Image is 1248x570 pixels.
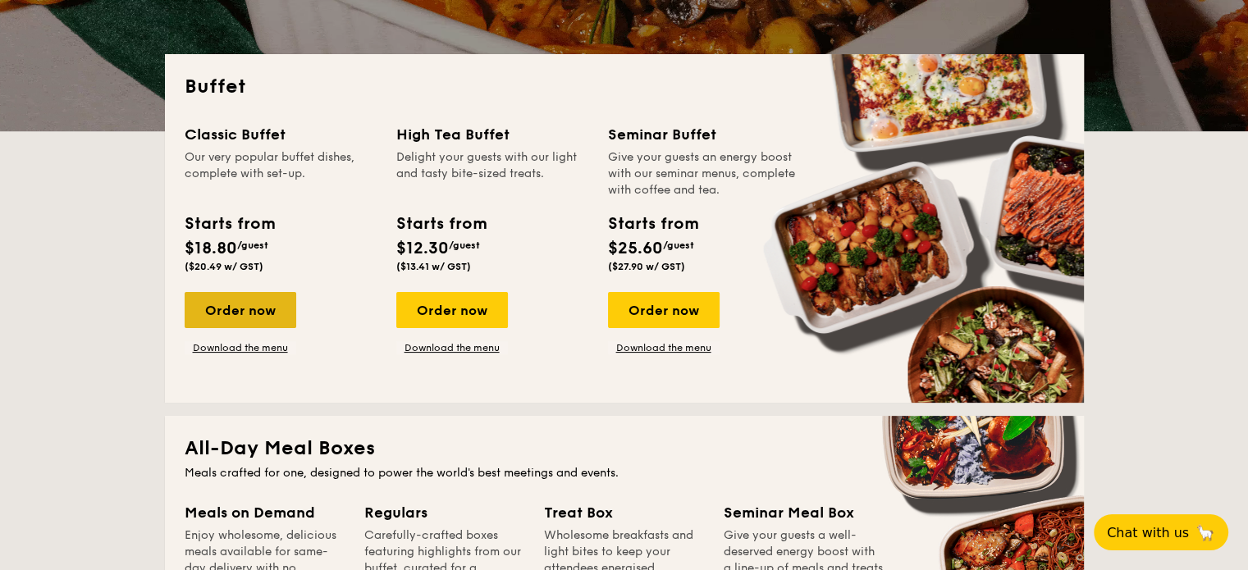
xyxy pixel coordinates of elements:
h2: Buffet [185,74,1064,100]
div: Order now [608,292,720,328]
span: $25.60 [608,239,663,258]
a: Download the menu [185,341,296,354]
a: Download the menu [608,341,720,354]
div: Regulars [364,501,524,524]
span: 🦙 [1195,523,1215,542]
div: Meals crafted for one, designed to power the world's best meetings and events. [185,465,1064,481]
a: Download the menu [396,341,508,354]
span: $18.80 [185,239,237,258]
div: Order now [185,292,296,328]
div: Delight your guests with our light and tasty bite-sized treats. [396,149,588,198]
div: Order now [396,292,508,328]
span: ($20.49 w/ GST) [185,261,263,272]
div: Treat Box [544,501,704,524]
div: Classic Buffet [185,123,377,146]
div: Give your guests an energy boost with our seminar menus, complete with coffee and tea. [608,149,800,198]
span: /guest [663,239,694,251]
div: Meals on Demand [185,501,345,524]
span: ($13.41 w/ GST) [396,261,471,272]
div: Seminar Meal Box [724,501,884,524]
div: Our very popular buffet dishes, complete with set-up. [185,149,377,198]
div: Seminar Buffet [608,123,800,146]
span: Chat with us [1107,525,1189,540]
span: /guest [237,239,268,251]
button: Chat with us🦙 [1094,514,1228,550]
span: $12.30 [396,239,449,258]
span: /guest [449,239,480,251]
span: ($27.90 w/ GST) [608,261,685,272]
div: Starts from [396,212,486,236]
h2: All-Day Meal Boxes [185,435,1064,462]
div: Starts from [608,212,697,236]
div: High Tea Buffet [396,123,588,146]
div: Starts from [185,212,274,236]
